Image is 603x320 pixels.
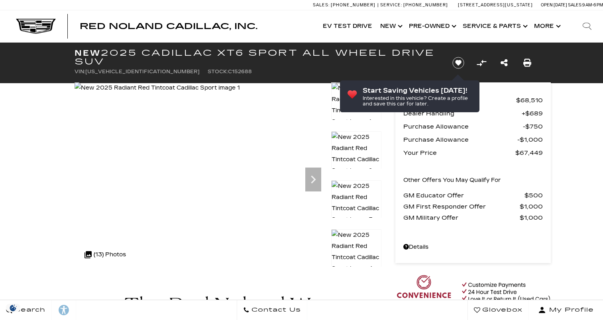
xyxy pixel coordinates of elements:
[403,108,543,119] a: Dealer Handling $689
[541,2,567,8] span: Open [DATE]
[459,10,530,42] a: Service & Parts
[237,300,307,320] a: Contact Us
[458,2,533,8] a: [STREET_ADDRESS][US_STATE]
[403,147,515,158] span: Your Price
[75,82,240,94] img: New 2025 Radiant Red Tintcoat Cadillac Sport image 1
[12,304,45,316] span: Search
[85,69,200,74] span: [US_VEHICLE_IDENTIFICATION_NUMBER]
[305,168,321,191] div: Next
[515,147,543,158] span: $67,449
[228,69,252,74] span: C152688
[530,10,563,42] button: More
[403,95,543,106] a: MSRP $68,510
[450,57,467,69] button: Save vehicle
[520,201,543,212] span: $1,000
[331,2,375,8] span: [PHONE_NUMBER]
[403,190,524,201] span: GM Educator Offer
[546,304,594,316] span: My Profile
[4,304,22,312] img: Opt-Out Icon
[403,147,543,158] a: Your Price $67,449
[582,2,603,8] span: 9 AM-6 PM
[80,22,257,30] a: Red Noland Cadillac, Inc.
[4,304,22,312] section: Click to Open Cookie Consent Modal
[75,48,101,58] strong: New
[523,57,531,68] a: Print this New 2025 Cadillac XT6 Sport All Wheel Drive SUV
[403,134,517,145] span: Purchase Allowance
[403,2,448,8] span: [PHONE_NUMBER]
[380,2,402,8] span: Service:
[467,300,529,320] a: Glovebox
[313,3,377,7] a: Sales: [PHONE_NUMBER]
[405,10,459,42] a: Pre-Owned
[501,57,508,68] a: Share this New 2025 Cadillac XT6 Sport All Wheel Drive SUV
[524,190,543,201] span: $500
[403,95,516,106] span: MSRP
[80,21,257,31] span: Red Noland Cadillac, Inc.
[331,180,381,226] img: New 2025 Radiant Red Tintcoat Cadillac Sport image 3
[403,212,520,223] span: GM Military Offer
[529,300,603,320] button: Open user profile menu
[403,242,543,253] a: Details
[403,201,543,212] a: GM First Responder Offer $1,000
[403,175,501,186] p: Other Offers You May Qualify For
[331,82,381,128] img: New 2025 Radiant Red Tintcoat Cadillac Sport image 1
[16,19,56,34] img: Cadillac Dark Logo with Cadillac White Text
[403,121,543,132] a: Purchase Allowance $750
[403,190,543,201] a: GM Educator Offer $500
[520,212,543,223] span: $1,000
[403,201,520,212] span: GM First Responder Offer
[75,49,439,66] h1: 2025 Cadillac XT6 Sport All Wheel Drive SUV
[516,95,543,106] span: $68,510
[75,69,85,74] span: VIN:
[208,69,228,74] span: Stock:
[319,10,376,42] a: EV Test Drive
[377,3,450,7] a: Service: [PHONE_NUMBER]
[480,304,522,316] span: Glovebox
[249,304,301,316] span: Contact Us
[523,121,543,132] span: $750
[81,245,130,264] div: (13) Photos
[517,134,543,145] span: $1,000
[475,57,487,69] button: Compare vehicle
[403,134,543,145] a: Purchase Allowance $1,000
[403,108,522,119] span: Dealer Handling
[403,121,523,132] span: Purchase Allowance
[522,108,543,119] span: $689
[313,2,330,8] span: Sales:
[568,2,582,8] span: Sales:
[403,212,543,223] a: GM Military Offer $1,000
[331,131,381,177] img: New 2025 Radiant Red Tintcoat Cadillac Sport image 2
[331,229,381,275] img: New 2025 Radiant Red Tintcoat Cadillac Sport image 4
[376,10,405,42] a: New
